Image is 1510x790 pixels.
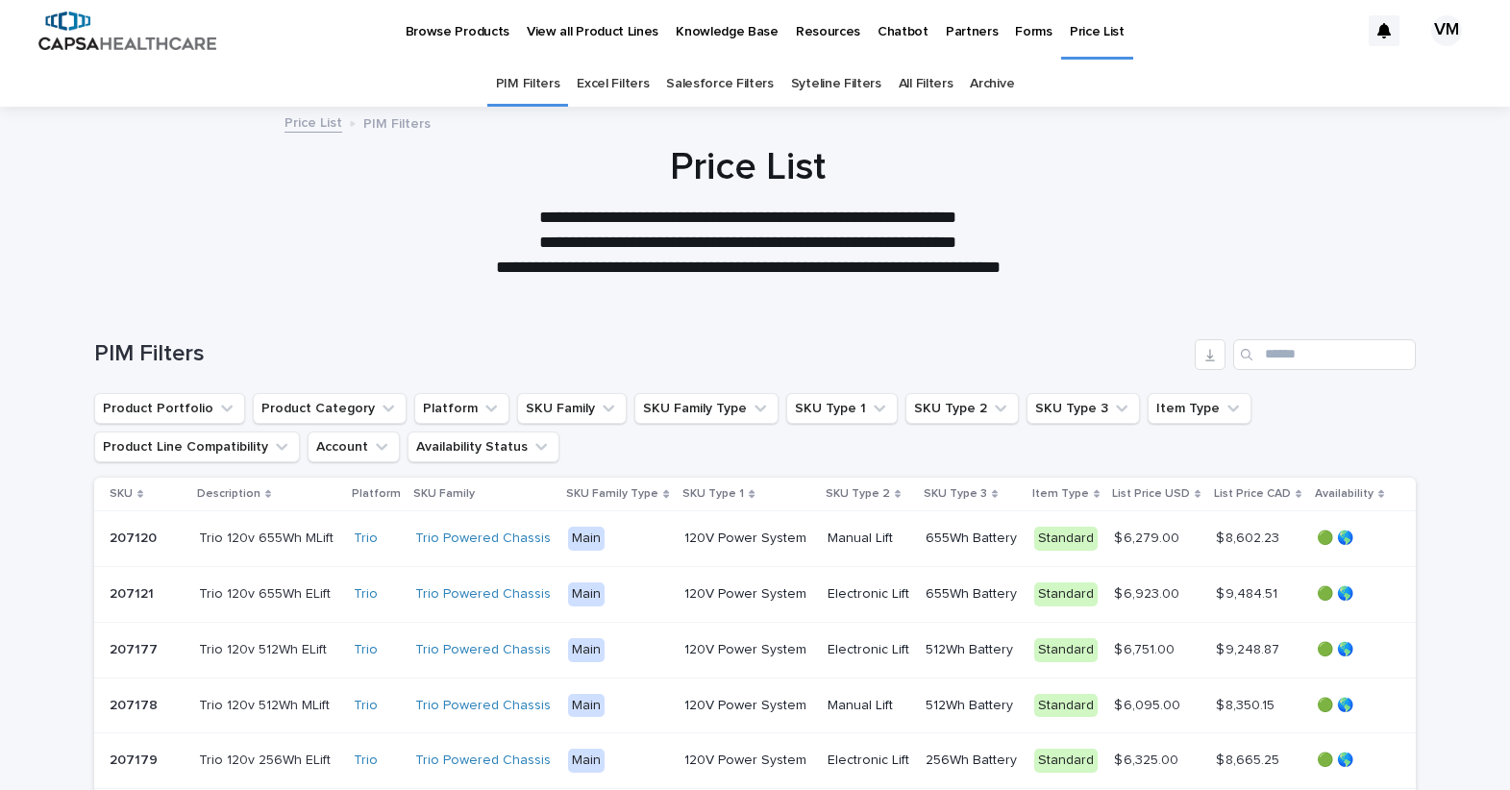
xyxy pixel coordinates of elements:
p: PIM Filters [363,111,431,133]
p: SKU [110,483,133,505]
a: Trio [354,698,378,714]
p: $ 6,279.00 [1114,527,1183,547]
p: Item Type [1032,483,1089,505]
a: Trio Powered Chassis [415,531,551,547]
button: Availability Status [408,432,559,462]
p: Trio 120v 655Wh MLift [199,527,337,547]
p: 655Wh Battery [926,586,1019,603]
p: 120V Power System [684,753,811,769]
button: SKU Type 1 [786,393,898,424]
p: $ 6,751.00 [1114,638,1178,658]
p: Manual Lift [828,531,910,547]
p: Availability [1315,483,1374,505]
h1: PIM Filters [94,340,1188,368]
a: Trio Powered Chassis [415,753,551,769]
input: Search [1233,339,1416,370]
p: SKU Type 3 [924,483,987,505]
div: Standard [1034,694,1098,718]
p: Trio 120v 512Wh MLift [199,694,334,714]
tr: 207179207179 Trio 120v 256Wh ELiftTrio 120v 256Wh ELift Trio Trio Powered Chassis Main120V Power ... [94,733,1417,789]
button: SKU Family [517,393,627,424]
p: $ 6,095.00 [1114,694,1184,714]
button: Product Category [253,393,407,424]
p: $ 9,248.87 [1216,638,1283,658]
p: 120V Power System [684,586,811,603]
p: Electronic Lift [828,642,910,658]
h1: Price List [277,144,1219,190]
p: $ 6,325.00 [1114,749,1182,769]
p: SKU Family Type [566,483,658,505]
div: Main [568,638,605,662]
p: 512Wh Battery [926,698,1019,714]
tr: 207177207177 Trio 120v 512Wh ELiftTrio 120v 512Wh ELift Trio Trio Powered Chassis Main120V Power ... [94,622,1417,678]
p: 207177 [110,638,161,658]
a: PIM Filters [496,62,560,107]
p: $ 8,350.15 [1216,694,1278,714]
p: SKU Family [413,483,475,505]
p: $ 6,923.00 [1114,582,1183,603]
tr: 207120207120 Trio 120v 655Wh MLiftTrio 120v 655Wh MLift Trio Trio Powered Chassis Main120V Power ... [94,511,1417,567]
p: 655Wh Battery [926,531,1019,547]
p: $ 9,484.51 [1216,582,1281,603]
a: Trio Powered Chassis [415,698,551,714]
button: SKU Family Type [634,393,779,424]
div: Main [568,749,605,773]
p: 120V Power System [684,642,811,658]
button: Item Type [1148,393,1251,424]
a: Salesforce Filters [666,62,773,107]
a: Excel Filters [577,62,649,107]
button: Account [308,432,400,462]
p: Platform [352,483,401,505]
p: 256Wh Battery [926,753,1019,769]
p: Manual Lift [828,698,910,714]
div: Standard [1034,638,1098,662]
a: Archive [970,62,1014,107]
p: 512Wh Battery [926,642,1019,658]
p: Trio 120v 256Wh ELift [199,749,334,769]
p: 🟢 🌎 [1317,586,1386,603]
p: 🟢 🌎 [1317,698,1386,714]
p: 🟢 🌎 [1317,753,1386,769]
button: Product Line Compatibility [94,432,300,462]
p: $ 8,665.25 [1216,749,1283,769]
a: Trio Powered Chassis [415,586,551,603]
button: SKU Type 3 [1027,393,1140,424]
div: Main [568,582,605,606]
p: $ 8,602.23 [1216,527,1283,547]
a: Trio [354,642,378,658]
p: 120V Power System [684,698,811,714]
p: 207179 [110,749,161,769]
a: Trio [354,586,378,603]
p: Electronic Lift [828,586,910,603]
p: 207178 [110,694,161,714]
div: VM [1431,15,1462,46]
p: List Price CAD [1214,483,1291,505]
a: Trio [354,753,378,769]
p: 207120 [110,527,161,547]
tr: 207178207178 Trio 120v 512Wh MLiftTrio 120v 512Wh MLift Trio Trio Powered Chassis Main120V Power ... [94,678,1417,733]
p: Trio 120v 512Wh ELift [199,638,331,658]
button: Platform [414,393,509,424]
p: 🟢 🌎 [1317,642,1386,658]
p: Trio 120v 655Wh ELift [199,582,334,603]
p: 120V Power System [684,531,811,547]
a: Price List [285,111,342,133]
p: List Price USD [1112,483,1190,505]
p: Description [197,483,260,505]
div: Standard [1034,749,1098,773]
button: Product Portfolio [94,393,245,424]
p: SKU Type 2 [826,483,890,505]
a: All Filters [899,62,953,107]
a: Syteline Filters [791,62,881,107]
p: SKU Type 1 [682,483,744,505]
div: Standard [1034,527,1098,551]
button: SKU Type 2 [905,393,1019,424]
a: Trio [354,531,378,547]
div: Standard [1034,582,1098,606]
p: 207121 [110,582,158,603]
a: Trio Powered Chassis [415,642,551,658]
div: Main [568,694,605,718]
div: Main [568,527,605,551]
tr: 207121207121 Trio 120v 655Wh ELiftTrio 120v 655Wh ELift Trio Trio Powered Chassis Main120V Power ... [94,566,1417,622]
